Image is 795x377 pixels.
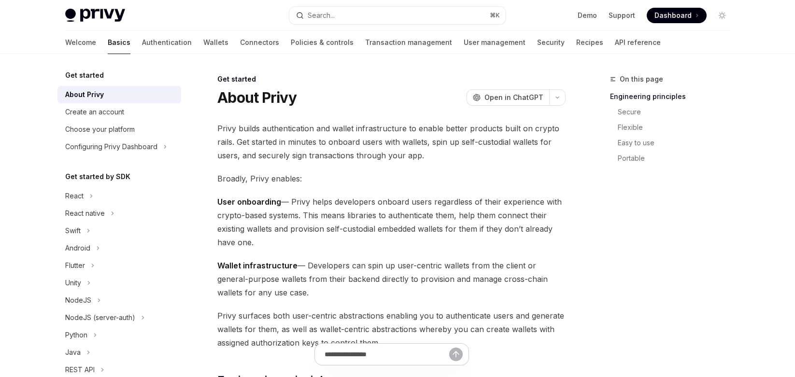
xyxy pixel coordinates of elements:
div: Choose your platform [65,124,135,135]
button: Python [57,326,181,344]
button: Flutter [57,257,181,274]
button: Toggle dark mode [714,8,730,23]
button: Search...⌘K [289,7,506,24]
a: Support [609,11,635,20]
a: Dashboard [647,8,707,23]
span: — Developers can spin up user-centric wallets from the client or general-purpose wallets from the... [217,259,566,299]
div: Flutter [65,260,85,271]
a: Transaction management [365,31,452,54]
button: Open in ChatGPT [467,89,549,106]
span: Dashboard [654,11,692,20]
div: REST API [65,364,95,376]
div: React native [65,208,105,219]
a: Portable [610,151,738,166]
strong: User onboarding [217,197,281,207]
a: Create an account [57,103,181,121]
div: Swift [65,225,81,237]
h1: About Privy [217,89,297,106]
a: Policies & controls [291,31,354,54]
span: Privy builds authentication and wallet infrastructure to enable better products built on crypto r... [217,122,566,162]
div: Search... [308,10,335,21]
a: Demo [578,11,597,20]
a: Connectors [240,31,279,54]
button: Java [57,344,181,361]
a: Basics [108,31,130,54]
button: NodeJS (server-auth) [57,309,181,326]
button: React native [57,205,181,222]
a: Secure [610,104,738,120]
a: Recipes [576,31,603,54]
div: React [65,190,84,202]
a: Easy to use [610,135,738,151]
button: Swift [57,222,181,239]
a: Wallets [203,31,228,54]
h5: Get started [65,70,104,81]
button: Send message [449,348,463,361]
button: Configuring Privy Dashboard [57,138,181,155]
a: Security [537,31,565,54]
div: Configuring Privy Dashboard [65,141,157,153]
span: On this page [620,73,663,85]
a: API reference [615,31,661,54]
button: Unity [57,274,181,292]
div: Java [65,347,81,358]
a: Welcome [65,31,96,54]
div: NodeJS [65,294,91,306]
button: NodeJS [57,292,181,309]
span: Privy surfaces both user-centric abstractions enabling you to authenticate users and generate wal... [217,309,566,349]
div: NodeJS (server-auth) [65,312,135,323]
h5: Get started by SDK [65,171,130,182]
button: React [57,187,181,205]
input: Ask a question... [325,344,449,365]
a: Choose your platform [57,121,181,138]
img: light logo [65,9,125,22]
a: About Privy [57,86,181,103]
a: Engineering principles [610,89,738,104]
span: Broadly, Privy enables: [217,172,566,185]
strong: Wallet infrastructure [217,261,298,270]
div: Get started [217,74,566,84]
div: Python [65,329,87,341]
div: Android [65,242,90,254]
span: Open in ChatGPT [484,93,543,102]
span: — Privy helps developers onboard users regardless of their experience with crypto-based systems. ... [217,195,566,249]
div: Unity [65,277,81,289]
a: User management [464,31,525,54]
span: ⌘ K [490,12,500,19]
a: Authentication [142,31,192,54]
div: About Privy [65,89,104,100]
button: Android [57,239,181,257]
a: Flexible [610,120,738,135]
div: Create an account [65,106,124,118]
